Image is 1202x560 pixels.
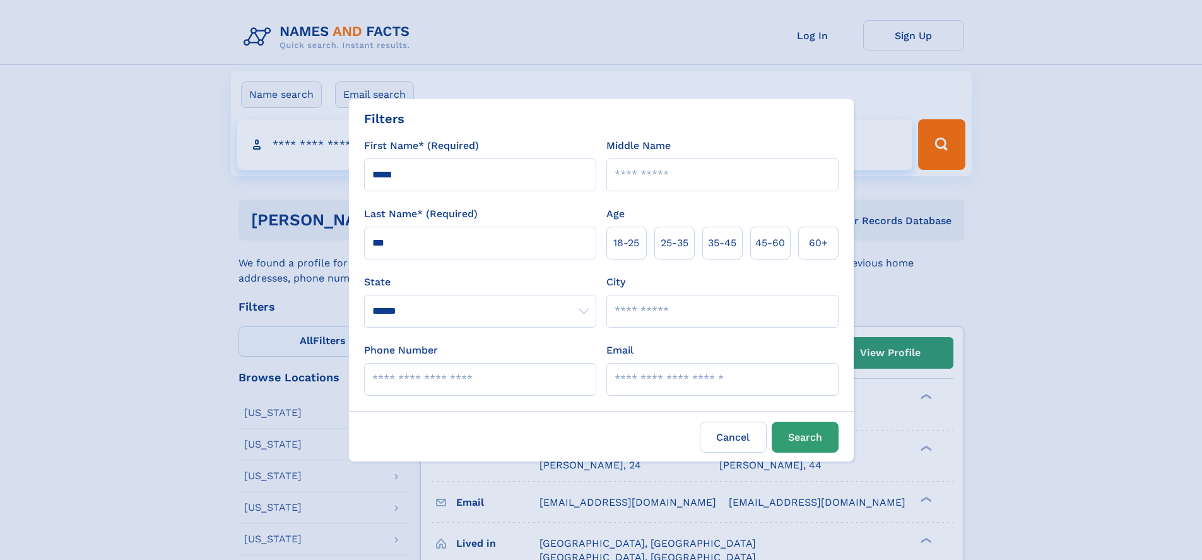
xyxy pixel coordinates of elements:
[606,275,625,290] label: City
[606,206,625,222] label: Age
[606,343,633,358] label: Email
[364,343,438,358] label: Phone Number
[364,206,478,222] label: Last Name* (Required)
[772,422,839,453] button: Search
[755,235,785,251] span: 45‑60
[364,275,596,290] label: State
[708,235,736,251] span: 35‑45
[364,138,479,153] label: First Name* (Required)
[809,235,828,251] span: 60+
[700,422,767,453] label: Cancel
[661,235,688,251] span: 25‑35
[364,109,404,128] div: Filters
[606,138,671,153] label: Middle Name
[613,235,639,251] span: 18‑25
